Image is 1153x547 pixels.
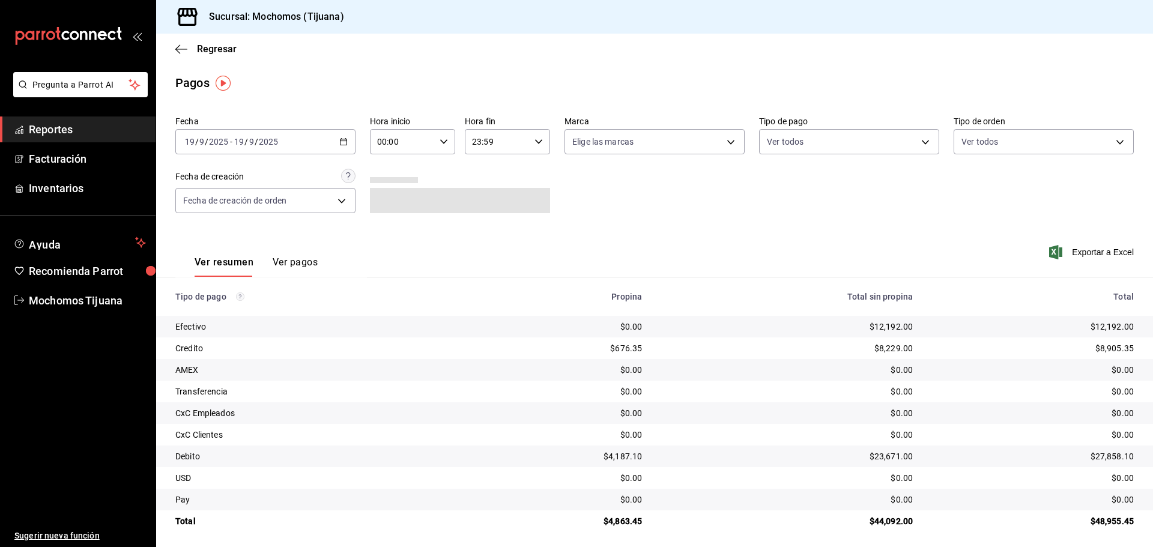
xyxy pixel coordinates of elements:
[932,472,1134,484] div: $0.00
[236,292,244,301] svg: Los pagos realizados con Pay y otras terminales son montos brutos.
[477,494,643,506] div: $0.00
[205,137,208,147] span: /
[661,407,913,419] div: $0.00
[932,321,1134,333] div: $12,192.00
[175,472,458,484] div: USD
[661,292,913,301] div: Total sin propina
[197,43,237,55] span: Regresar
[29,180,146,196] span: Inventarios
[661,385,913,397] div: $0.00
[183,195,286,207] span: Fecha de creación de orden
[477,450,643,462] div: $4,187.10
[175,321,458,333] div: Efectivo
[465,117,550,125] label: Hora fin
[932,407,1134,419] div: $0.00
[29,235,130,250] span: Ayuda
[175,429,458,441] div: CxC Clientes
[199,137,205,147] input: --
[175,494,458,506] div: Pay
[477,342,643,354] div: $676.35
[175,407,458,419] div: CxC Empleados
[195,256,318,277] div: navigation tabs
[255,137,258,147] span: /
[175,43,237,55] button: Regresar
[477,321,643,333] div: $0.00
[477,292,643,301] div: Propina
[273,256,318,277] button: Ver pagos
[216,76,231,91] img: Tooltip marker
[572,136,634,148] span: Elige las marcas
[175,74,210,92] div: Pagos
[661,515,913,527] div: $44,092.00
[477,515,643,527] div: $4,863.45
[661,472,913,484] div: $0.00
[175,364,458,376] div: AMEX
[195,256,253,277] button: Ver resumen
[932,364,1134,376] div: $0.00
[477,364,643,376] div: $0.00
[13,72,148,97] button: Pregunta a Parrot AI
[230,137,232,147] span: -
[175,515,458,527] div: Total
[661,429,913,441] div: $0.00
[661,342,913,354] div: $8,229.00
[175,385,458,397] div: Transferencia
[954,117,1134,125] label: Tipo de orden
[477,472,643,484] div: $0.00
[175,450,458,462] div: Debito
[29,121,146,138] span: Reportes
[199,10,344,24] h3: Sucursal: Mochomos (Tijuana)
[175,117,356,125] label: Fecha
[184,137,195,147] input: --
[132,31,142,41] button: open_drawer_menu
[661,494,913,506] div: $0.00
[661,321,913,333] div: $12,192.00
[175,292,458,301] div: Tipo de pago
[932,429,1134,441] div: $0.00
[477,429,643,441] div: $0.00
[477,407,643,419] div: $0.00
[175,171,244,183] div: Fecha de creación
[564,117,745,125] label: Marca
[932,515,1134,527] div: $48,955.45
[32,79,129,91] span: Pregunta a Parrot AI
[258,137,279,147] input: ----
[175,342,458,354] div: Credito
[244,137,248,147] span: /
[759,117,939,125] label: Tipo de pago
[29,263,146,279] span: Recomienda Parrot
[767,136,803,148] span: Ver todos
[932,292,1134,301] div: Total
[661,364,913,376] div: $0.00
[14,530,146,542] span: Sugerir nueva función
[208,137,229,147] input: ----
[932,385,1134,397] div: $0.00
[1052,245,1134,259] button: Exportar a Excel
[29,292,146,309] span: Mochomos Tijuana
[961,136,998,148] span: Ver todos
[29,151,146,167] span: Facturación
[932,342,1134,354] div: $8,905.35
[932,494,1134,506] div: $0.00
[8,87,148,100] a: Pregunta a Parrot AI
[932,450,1134,462] div: $27,858.10
[234,137,244,147] input: --
[370,117,455,125] label: Hora inicio
[195,137,199,147] span: /
[477,385,643,397] div: $0.00
[249,137,255,147] input: --
[661,450,913,462] div: $23,671.00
